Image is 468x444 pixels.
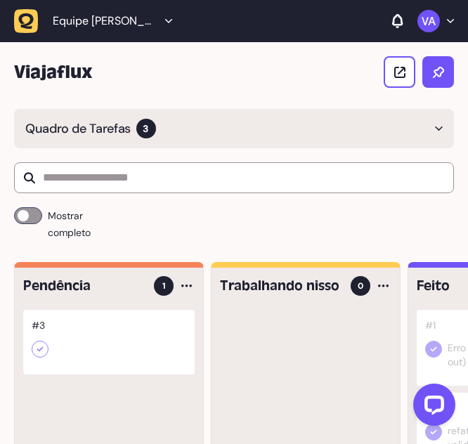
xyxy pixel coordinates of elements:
img: Victor Amâncio [417,10,440,32]
font: Pendência [23,277,91,294]
font: Quadro de Tarefas [25,120,131,137]
font: Trabalhando nisso [220,277,339,294]
font: Mostrar completo [48,209,91,239]
font: Feito [417,277,450,294]
font: Viajaflux [14,61,93,84]
span: Equipe Pablo Alexandrino [53,14,158,28]
font: Equipe [PERSON_NAME] [53,13,152,42]
h2: Viajaflux [14,61,104,84]
font: 1 [162,280,166,292]
button: Equipe [PERSON_NAME] [14,8,181,34]
font: 0 [358,280,363,292]
h4: Trabalhando nisso [220,276,341,296]
h4: Pendência [23,276,144,296]
font: 3 [143,122,148,135]
iframe: Widget de bate-papo LiveChat [402,378,461,437]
